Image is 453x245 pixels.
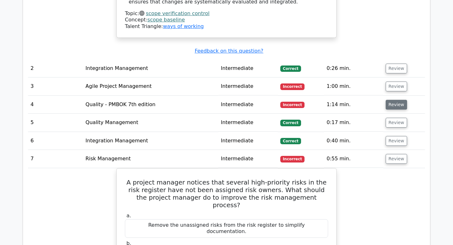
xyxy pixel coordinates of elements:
[218,132,278,150] td: Intermediate
[386,136,407,146] button: Review
[386,82,407,91] button: Review
[83,132,218,150] td: Integration Management
[324,60,383,77] td: 0:26 min.
[218,77,278,95] td: Intermediate
[218,96,278,114] td: Intermediate
[126,213,131,219] span: a.
[28,60,83,77] td: 2
[280,120,301,126] span: Correct
[280,138,301,144] span: Correct
[324,114,383,132] td: 0:17 min.
[28,77,83,95] td: 3
[324,132,383,150] td: 0:40 min.
[386,100,407,110] button: Review
[280,156,305,162] span: Incorrect
[28,96,83,114] td: 4
[324,96,383,114] td: 1:14 min.
[124,179,329,209] h5: A project manager notices that several high-priority risks in the risk register have not been ass...
[218,60,278,77] td: Intermediate
[83,96,218,114] td: Quality - PMBOK 7th edition
[83,60,218,77] td: Integration Management
[83,150,218,168] td: Risk Management
[28,114,83,132] td: 5
[324,150,383,168] td: 0:55 min.
[386,118,407,128] button: Review
[386,64,407,73] button: Review
[280,102,305,108] span: Incorrect
[146,10,210,16] a: scope verification control
[125,17,328,23] div: Concept:
[125,219,328,238] div: Remove the unassigned risks from the risk register to simplify documentation.
[163,23,204,29] a: ways of working
[280,66,301,72] span: Correct
[125,10,328,17] div: Topic:
[83,114,218,132] td: Quality Management
[218,150,278,168] td: Intermediate
[195,48,263,54] a: Feedback on this question?
[280,83,305,90] span: Incorrect
[218,114,278,132] td: Intermediate
[28,150,83,168] td: 7
[28,132,83,150] td: 6
[386,154,407,164] button: Review
[125,10,328,30] div: Talent Triangle:
[324,77,383,95] td: 1:00 min.
[83,77,218,95] td: Agile Project Management
[148,17,185,23] a: scope baseline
